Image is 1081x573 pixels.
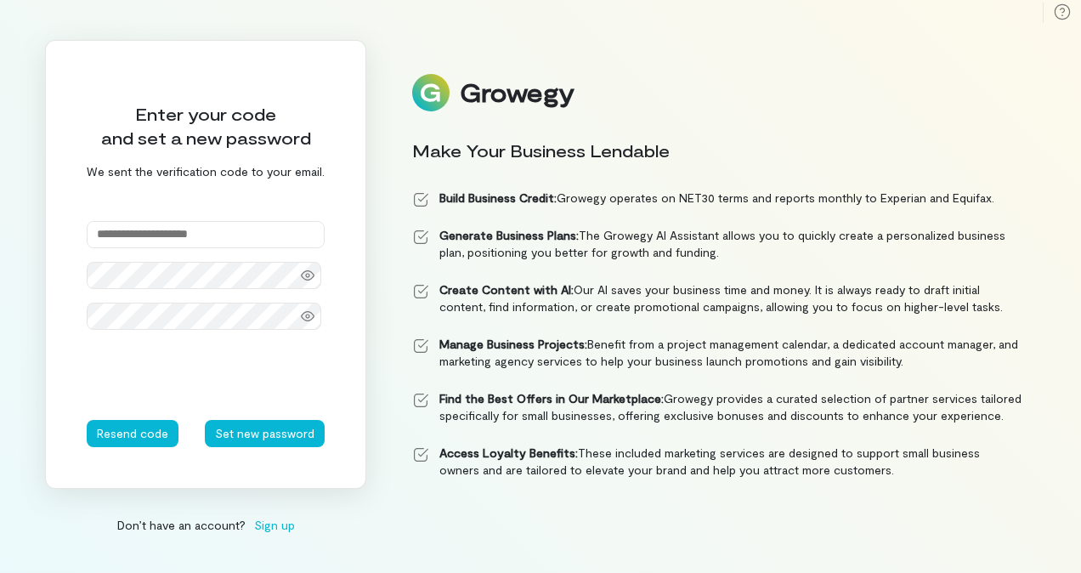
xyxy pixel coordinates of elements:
strong: Find the Best Offers in Our Marketplace: [439,391,664,406]
div: Growegy [460,78,574,107]
strong: Create Content with AI: [439,282,574,297]
div: Don’t have an account? [45,516,366,534]
button: Set new password [205,420,325,447]
div: We sent the verification code to your email. [87,163,325,180]
span: Sign up [254,516,295,534]
div: Enter your code and set a new password [87,102,325,150]
li: Our AI saves your business time and money. It is always ready to draft initial content, find info... [412,281,1022,315]
li: Growegy operates on NET30 terms and reports monthly to Experian and Equifax. [412,190,1022,207]
button: Resend code [87,420,178,447]
strong: Build Business Credit: [439,190,557,205]
li: Benefit from a project management calendar, a dedicated account manager, and marketing agency ser... [412,336,1022,370]
li: The Growegy AI Assistant allows you to quickly create a personalized business plan, positioning y... [412,227,1022,261]
img: Logo [412,74,450,111]
strong: Access Loyalty Benefits: [439,445,578,460]
strong: Manage Business Projects: [439,337,587,351]
div: Make Your Business Lendable [412,139,1022,162]
strong: Generate Business Plans: [439,228,579,242]
li: Growegy provides a curated selection of partner services tailored specifically for small business... [412,390,1022,424]
li: These included marketing services are designed to support small business owners and are tailored ... [412,445,1022,479]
